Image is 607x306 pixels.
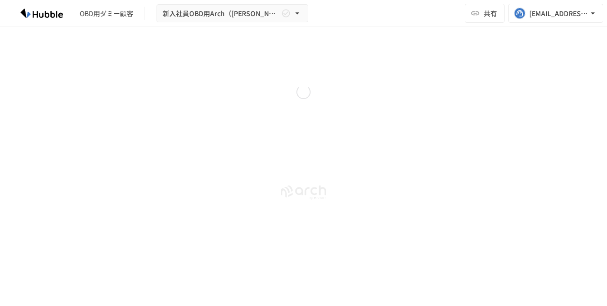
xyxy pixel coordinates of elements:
img: HzDRNkGCf7KYO4GfwKnzITak6oVsp5RHeZBEM1dQFiQ [11,6,72,21]
div: [EMAIL_ADDRESS][DOMAIN_NAME] [529,8,588,19]
button: [EMAIL_ADDRESS][DOMAIN_NAME] [508,4,603,23]
span: 共有 [484,8,497,19]
button: 新入社員OBD用Arch（[PERSON_NAME]＿BGOインターン生） [156,4,308,23]
div: OBD用ダミー顧客 [80,9,133,19]
span: 新入社員OBD用Arch（[PERSON_NAME]＿BGOインターン生） [163,8,279,19]
button: 共有 [465,4,505,23]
